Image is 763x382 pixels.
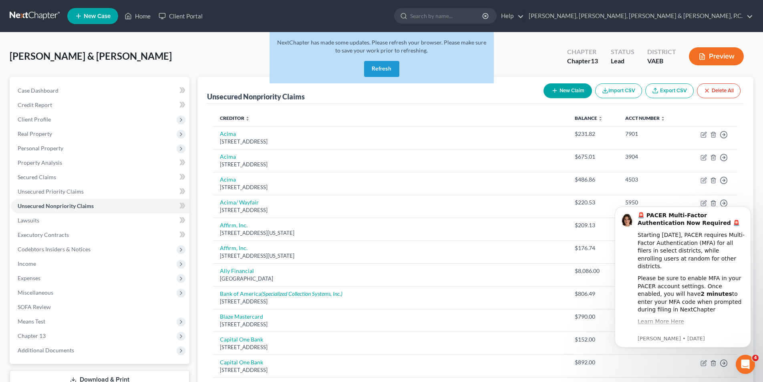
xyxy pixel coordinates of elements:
[121,9,155,23] a: Home
[647,57,676,66] div: VAEB
[220,176,236,183] a: Acima
[410,8,483,23] input: Search by name...
[220,229,562,237] div: [STREET_ADDRESS][US_STATE]
[575,358,612,366] div: $892.00
[18,275,40,281] span: Expenses
[645,83,694,98] a: Export CSV
[220,336,263,343] a: Capital One Bank
[220,115,250,121] a: Creditor unfold_more
[18,347,74,354] span: Additional Documents
[497,9,524,23] a: Help
[575,115,603,121] a: Balance unfold_more
[84,13,111,19] span: New Case
[220,344,562,351] div: [STREET_ADDRESS]
[11,213,189,228] a: Lawsuits
[603,194,763,360] iframe: Intercom notifications message
[220,313,263,320] a: Blaze Mastercard
[220,153,236,160] a: Acima
[575,198,612,206] div: $220.53
[220,275,562,283] div: [GEOGRAPHIC_DATA]
[220,161,562,168] div: [STREET_ADDRESS]
[277,39,486,54] span: NextChapter has made some updates. Please refresh your browser. Please make sure to save your wor...
[752,355,759,361] span: 4
[660,116,665,121] i: unfold_more
[11,83,189,98] a: Case Dashboard
[575,313,612,321] div: $790.00
[11,98,189,112] a: Credit Report
[18,246,91,253] span: Codebtors Insiders & Notices
[11,300,189,314] a: SOFA Review
[220,267,254,274] a: Ally Financial
[525,9,753,23] a: [PERSON_NAME], [PERSON_NAME], [PERSON_NAME] & [PERSON_NAME], P.C.
[18,260,36,267] span: Income
[18,159,62,166] span: Property Analysis
[18,303,51,310] span: SOFA Review
[220,206,562,214] div: [STREET_ADDRESS]
[575,130,612,138] div: $231.82
[18,130,52,137] span: Real Property
[220,222,248,228] a: Affirm, Inc.
[18,202,94,209] span: Unsecured Nonpriority Claims
[11,184,189,199] a: Unsecured Priority Claims
[261,290,342,297] i: (Specialized Collection Systems, Inc.)
[18,174,56,180] span: Secured Claims
[11,228,189,242] a: Executory Contracts
[611,57,634,66] div: Lead
[18,87,58,94] span: Case Dashboard
[220,252,562,260] div: [STREET_ADDRESS][US_STATE]
[18,318,45,325] span: Means Test
[575,244,612,252] div: $176.74
[11,170,189,184] a: Secured Claims
[220,199,259,206] a: Acima/ Wayfair
[155,9,207,23] a: Client Portal
[697,83,741,98] button: Delete All
[245,116,250,121] i: unfold_more
[598,116,603,121] i: unfold_more
[18,145,63,152] span: Personal Property
[567,57,598,66] div: Chapter
[207,92,305,101] div: Unsecured Nonpriority Claims
[220,359,263,366] a: Capital One Bank
[591,57,598,65] span: 13
[18,188,84,195] span: Unsecured Priority Claims
[11,156,189,170] a: Property Analysis
[544,83,592,98] button: New Claim
[220,290,342,297] a: Bank of America(Specialized Collection Systems, Inc.)
[18,217,39,224] span: Lawsuits
[18,231,69,238] span: Executory Contracts
[220,366,562,374] div: [STREET_ADDRESS]
[689,47,744,65] button: Preview
[736,355,755,374] iframe: Intercom live chat
[595,83,642,98] button: Import CSV
[220,184,562,191] div: [STREET_ADDRESS]
[18,116,51,123] span: Client Profile
[364,61,399,77] button: Refresh
[567,47,598,57] div: Chapter
[18,289,53,296] span: Miscellaneous
[575,176,612,184] div: $486.86
[18,332,46,339] span: Chapter 13
[220,245,248,251] a: Affirm, Inc.
[575,267,612,275] div: $8,086.00
[625,130,678,138] div: 7901
[575,153,612,161] div: $675.01
[647,47,676,57] div: District
[625,153,678,161] div: 3904
[18,101,52,108] span: Credit Report
[10,50,172,62] span: [PERSON_NAME] & [PERSON_NAME]
[625,176,678,184] div: 4503
[220,130,236,137] a: Acima
[575,221,612,229] div: $209.13
[220,321,562,328] div: [STREET_ADDRESS]
[220,298,562,305] div: [STREET_ADDRESS]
